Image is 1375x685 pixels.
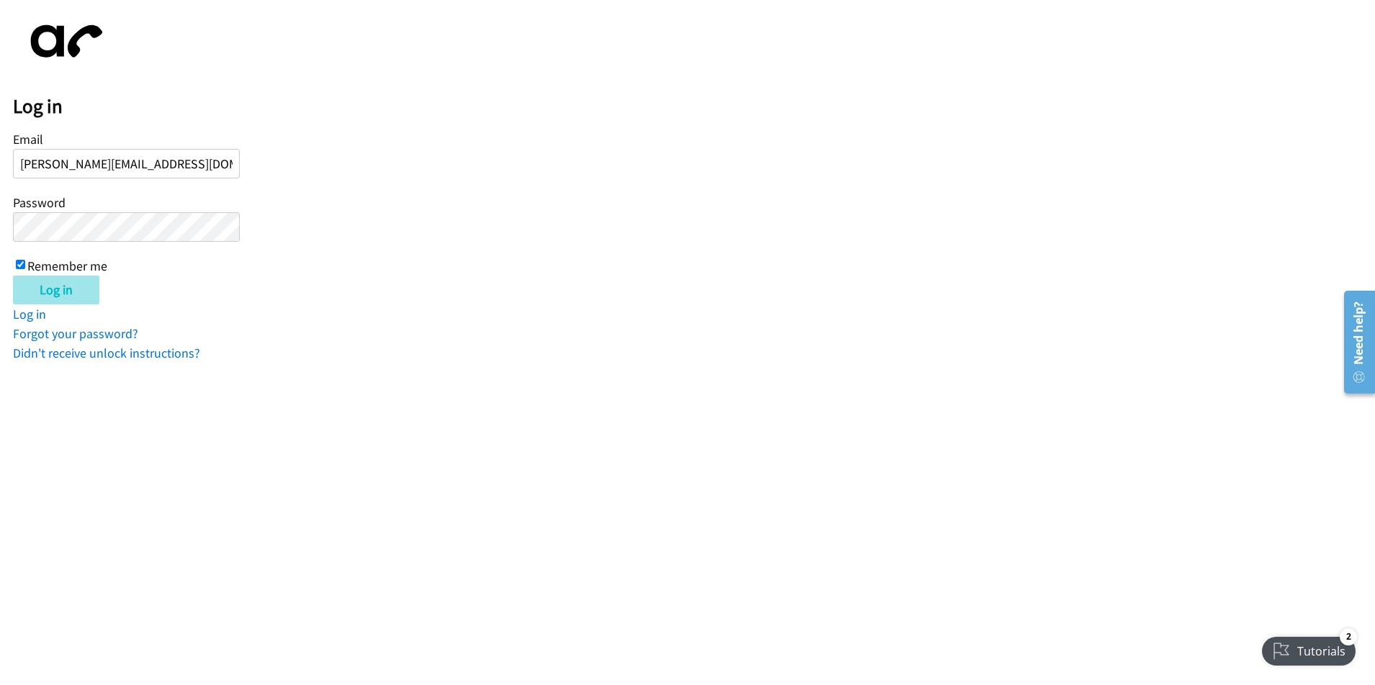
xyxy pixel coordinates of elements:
label: Remember me [27,258,107,274]
label: Email [13,131,43,148]
a: Forgot your password? [13,325,138,342]
a: Log in [13,306,46,322]
h2: Log in [13,94,1375,119]
a: Didn't receive unlock instructions? [13,345,200,361]
img: aphone-8a226864a2ddd6a5e75d1ebefc011f4aa8f32683c2d82f3fb0802fe031f96514.svg [13,13,114,70]
input: Log in [13,276,99,304]
label: Password [13,194,66,211]
iframe: Resource Center [1333,285,1375,399]
iframe: Checklist [1253,622,1364,674]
